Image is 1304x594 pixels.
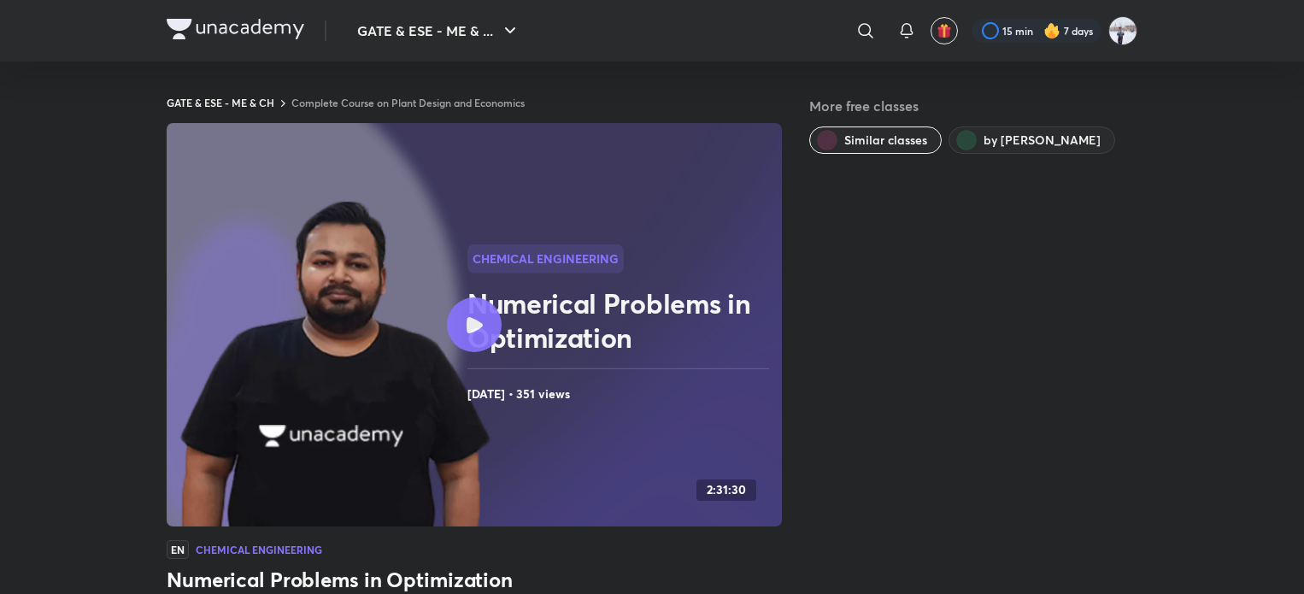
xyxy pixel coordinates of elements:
[291,96,525,109] a: Complete Course on Plant Design and Economics
[167,19,304,44] a: Company Logo
[809,126,942,154] button: Similar classes
[844,132,927,149] span: Similar classes
[1108,16,1137,45] img: Nikhil
[937,23,952,38] img: avatar
[347,14,531,48] button: GATE & ESE - ME & ...
[984,132,1101,149] span: by Ankur Bansal
[196,544,322,555] h4: Chemical Engineering
[809,96,1137,116] h5: More free classes
[167,540,189,559] span: EN
[467,286,775,355] h2: Numerical Problems in Optimization
[167,566,782,593] h3: Numerical Problems in Optimization
[1043,22,1060,39] img: streak
[707,483,746,497] h4: 2:31:30
[949,126,1115,154] button: by Ankur Bansal
[467,383,775,405] h4: [DATE] • 351 views
[167,19,304,39] img: Company Logo
[931,17,958,44] button: avatar
[167,96,274,109] a: GATE & ESE - ME & CH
